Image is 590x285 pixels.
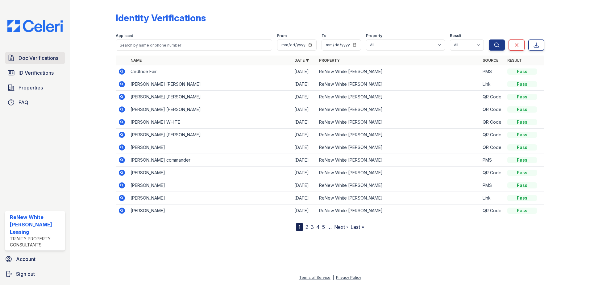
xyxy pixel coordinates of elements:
[292,103,317,116] td: [DATE]
[10,236,63,248] div: Trinity Property Consultants
[292,78,317,91] td: [DATE]
[317,167,480,179] td: ReNew White [PERSON_NAME]
[128,192,292,204] td: [PERSON_NAME]
[128,103,292,116] td: [PERSON_NAME] [PERSON_NAME]
[296,223,303,231] div: 1
[292,154,317,167] td: [DATE]
[336,275,361,280] a: Privacy Policy
[317,154,480,167] td: ReNew White [PERSON_NAME]
[507,208,537,214] div: Pass
[292,65,317,78] td: [DATE]
[317,129,480,141] td: ReNew White [PERSON_NAME]
[294,58,309,63] a: Date ▼
[480,192,505,204] td: Link
[480,116,505,129] td: QR Code
[317,65,480,78] td: ReNew White [PERSON_NAME]
[292,204,317,217] td: [DATE]
[322,224,325,230] a: 5
[450,33,461,38] label: Result
[333,275,334,280] div: |
[507,144,537,151] div: Pass
[299,275,330,280] a: Terms of Service
[334,224,348,230] a: Next ›
[2,268,68,280] a: Sign out
[480,141,505,154] td: QR Code
[317,103,480,116] td: ReNew White [PERSON_NAME]
[507,106,537,113] div: Pass
[128,179,292,192] td: [PERSON_NAME]
[507,182,537,188] div: Pass
[277,33,287,38] label: From
[305,224,308,230] a: 2
[128,204,292,217] td: [PERSON_NAME]
[507,81,537,87] div: Pass
[128,167,292,179] td: [PERSON_NAME]
[327,223,332,231] span: …
[292,91,317,103] td: [DATE]
[480,65,505,78] td: PMS
[5,52,65,64] a: Doc Verifications
[480,167,505,179] td: QR Code
[116,33,133,38] label: Applicant
[5,67,65,79] a: ID Verifications
[16,255,35,263] span: Account
[480,103,505,116] td: QR Code
[5,81,65,94] a: Properties
[317,204,480,217] td: ReNew White [PERSON_NAME]
[292,129,317,141] td: [DATE]
[316,224,320,230] a: 4
[19,99,28,106] span: FAQ
[19,54,58,62] span: Doc Verifications
[2,20,68,32] img: CE_Logo_Blue-a8612792a0a2168367f1c8372b55b34899dd931a85d93a1a3d3e32e68fde9ad4.png
[19,84,43,91] span: Properties
[480,78,505,91] td: Link
[480,204,505,217] td: QR Code
[128,78,292,91] td: [PERSON_NAME] [PERSON_NAME]
[292,167,317,179] td: [DATE]
[292,192,317,204] td: [DATE]
[292,141,317,154] td: [DATE]
[507,157,537,163] div: Pass
[128,154,292,167] td: [PERSON_NAME] commander
[507,58,522,63] a: Result
[480,179,505,192] td: PMS
[131,58,142,63] a: Name
[317,78,480,91] td: ReNew White [PERSON_NAME]
[480,154,505,167] td: PMS
[322,33,326,38] label: To
[2,253,68,265] a: Account
[311,224,314,230] a: 3
[317,179,480,192] td: ReNew White [PERSON_NAME]
[292,179,317,192] td: [DATE]
[19,69,54,76] span: ID Verifications
[366,33,382,38] label: Property
[128,116,292,129] td: [PERSON_NAME] WHITE
[116,12,206,23] div: Identity Verifications
[507,195,537,201] div: Pass
[16,270,35,278] span: Sign out
[128,141,292,154] td: [PERSON_NAME]
[10,213,63,236] div: ReNew White [PERSON_NAME] Leasing
[507,132,537,138] div: Pass
[507,94,537,100] div: Pass
[319,58,340,63] a: Property
[128,129,292,141] td: [PERSON_NAME] [PERSON_NAME]
[5,96,65,109] a: FAQ
[483,58,498,63] a: Source
[480,129,505,141] td: QR Code
[317,192,480,204] td: ReNew White [PERSON_NAME]
[128,91,292,103] td: [PERSON_NAME] [PERSON_NAME]
[317,116,480,129] td: ReNew White [PERSON_NAME]
[292,116,317,129] td: [DATE]
[116,39,272,51] input: Search by name or phone number
[507,68,537,75] div: Pass
[128,65,292,78] td: Cedtrice Fair
[480,91,505,103] td: QR Code
[317,141,480,154] td: ReNew White [PERSON_NAME]
[507,119,537,125] div: Pass
[317,91,480,103] td: ReNew White [PERSON_NAME]
[507,170,537,176] div: Pass
[351,224,364,230] a: Last »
